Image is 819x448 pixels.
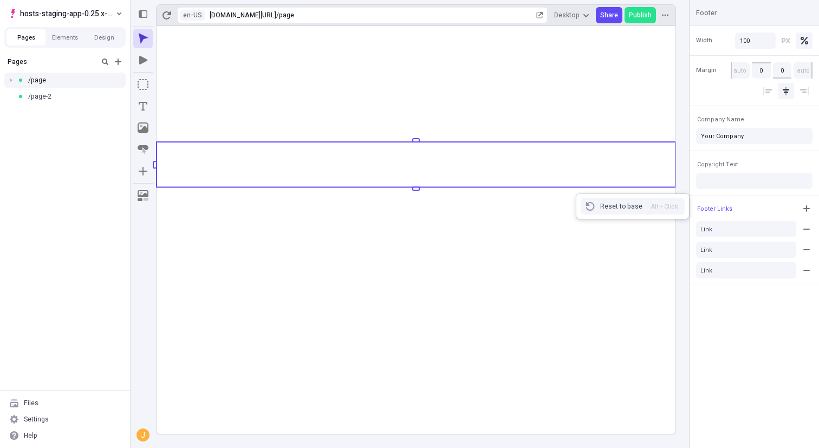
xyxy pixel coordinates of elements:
[695,202,734,215] button: Footer Links
[690,242,819,258] div: Link
[796,83,812,99] button: Align right
[276,11,279,20] div: /
[596,7,622,23] button: Share
[625,7,656,23] button: Publish
[141,430,145,441] span: j
[696,36,712,45] span: Width
[133,75,153,94] button: Box
[554,11,580,20] span: Desktop
[8,57,94,66] div: Pages
[700,267,792,275] div: Link
[24,399,38,407] div: Files
[700,225,792,233] div: Link
[4,5,126,22] button: Select site
[550,7,594,23] button: Desktop
[600,11,618,20] span: Share
[696,66,717,75] span: Margin
[759,83,776,99] button: Align left
[696,262,796,278] button: Link
[84,29,123,46] button: Design
[133,140,153,159] button: Button
[24,431,37,440] div: Help
[600,202,642,211] div: Reset to base
[629,11,652,20] span: Publish
[752,62,771,79] input: auto
[24,415,49,424] div: Settings
[690,262,819,278] div: Link
[697,160,738,168] span: Copyright Text
[45,29,84,46] button: Elements
[133,96,153,116] button: Text
[28,76,46,85] span: /page
[794,62,812,79] input: auto
[695,158,740,171] button: Copyright Text
[279,11,534,20] div: page
[696,242,796,258] button: Link
[696,8,802,18] input: Footer
[133,118,153,138] button: Image
[731,62,750,79] input: auto
[700,246,792,254] div: Link
[778,83,794,99] button: Align center
[651,203,678,211] span: Alt + Click
[696,221,796,237] button: Link
[690,221,819,237] div: Link
[697,205,732,213] span: Footer Links
[183,10,202,20] span: en-US
[28,92,51,101] span: /page-2
[210,11,276,20] div: [URL][DOMAIN_NAME]
[796,33,812,49] button: Percentage
[695,113,746,126] button: Company Name
[6,29,45,46] button: Pages
[697,115,744,124] span: Company Name
[778,33,794,49] button: Pixels
[112,55,125,68] button: Add new
[773,62,792,79] input: auto
[180,10,205,21] button: Open locale picker
[20,7,114,20] span: hosts-staging-app-0.25.x-nextjs-15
